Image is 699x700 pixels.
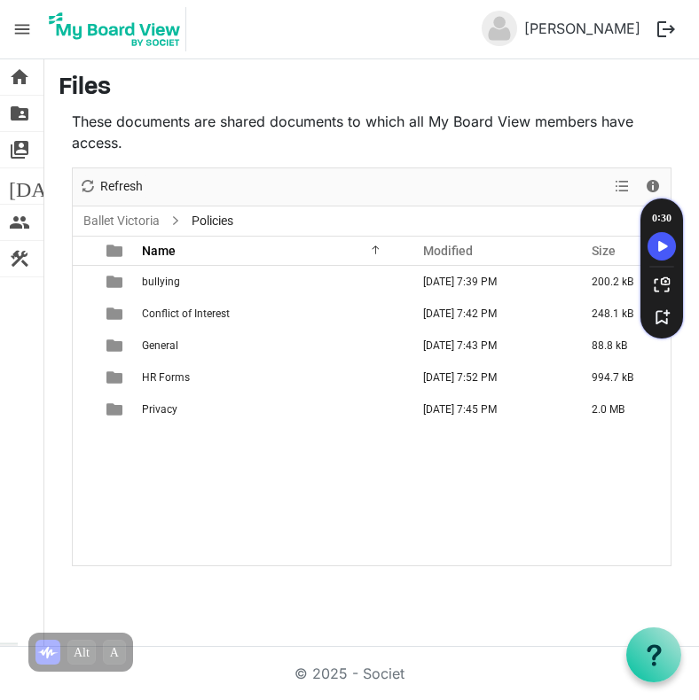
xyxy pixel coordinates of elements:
img: My Board View Logo [43,7,186,51]
td: August 11, 2025 7:45 PM column header Modified [404,393,573,425]
span: folder_shared [9,96,30,131]
span: Size [592,244,616,258]
td: 200.2 kB is template cell column header Size [573,266,671,298]
span: home [9,59,30,95]
span: Modified [423,244,473,258]
span: General [142,339,178,352]
button: Details [641,175,665,198]
a: © 2025 - Societ [295,665,404,682]
button: logout [648,11,685,48]
a: Ballet Victoria [80,210,163,232]
div: View [608,168,638,206]
span: HR Forms [142,371,190,384]
div: Refresh [73,168,149,206]
td: is template cell column header type [96,362,137,393]
span: people [9,205,30,240]
td: is template cell column header type [96,298,137,330]
td: checkbox [73,393,96,425]
td: August 11, 2025 7:39 PM column header Modified [404,266,573,298]
h3: Files [59,74,685,104]
td: checkbox [73,266,96,298]
td: 248.1 kB is template cell column header Size [573,298,671,330]
td: August 11, 2025 7:43 PM column header Modified [404,330,573,362]
td: is template cell column header type [96,393,137,425]
span: bullying [142,276,180,288]
span: Privacy [142,403,177,416]
td: checkbox [73,362,96,393]
td: bullying is template cell column header Name [137,266,404,298]
span: switch_account [9,132,30,167]
a: [PERSON_NAME] [517,11,648,46]
td: is template cell column header type [96,330,137,362]
div: Details [638,168,668,206]
span: Name [142,244,176,258]
button: Refresh [76,175,146,198]
td: August 11, 2025 7:42 PM column header Modified [404,298,573,330]
span: Refresh [98,175,145,198]
td: 994.7 kB is template cell column header Size [573,362,671,393]
td: checkbox [73,330,96,362]
td: Conflict of Interest is template cell column header Name [137,298,404,330]
td: 88.8 kB is template cell column header Size [573,330,671,362]
td: is template cell column header type [96,266,137,298]
img: no-profile-picture.svg [482,11,517,46]
span: construction [9,241,30,276]
td: August 11, 2025 7:52 PM column header Modified [404,362,573,393]
td: 2.0 MB is template cell column header Size [573,393,671,425]
span: Policies [188,210,237,232]
td: Privacy is template cell column header Name [137,393,404,425]
p: These documents are shared documents to which all My Board View members have access. [72,111,672,153]
td: checkbox [73,298,96,330]
button: View dropdownbutton [611,175,632,198]
span: Conflict of Interest [142,307,230,320]
td: General is template cell column header Name [137,330,404,362]
a: My Board View Logo [43,7,193,51]
td: HR Forms is template cell column header Name [137,362,404,393]
span: menu [5,12,39,46]
span: [DATE] [9,168,77,204]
